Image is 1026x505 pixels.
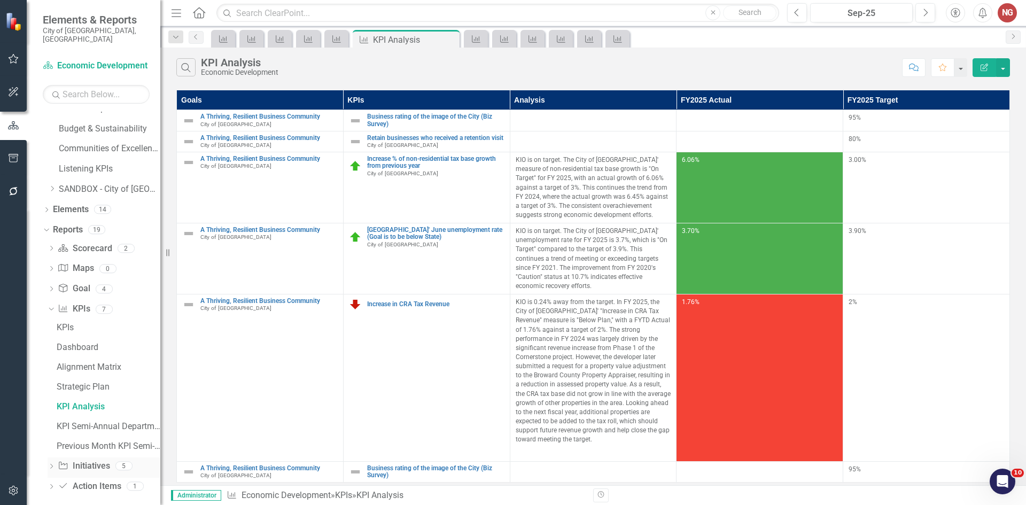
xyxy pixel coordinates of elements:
a: SANDBOX - City of [GEOGRAPHIC_DATA] [59,183,160,196]
span: City of [GEOGRAPHIC_DATA] [200,142,271,148]
img: ClearPoint Strategy [5,12,24,30]
a: Strategic Plan [54,378,160,395]
span: 95% [849,465,861,473]
a: Listening KPIs [59,163,160,175]
button: Search [723,5,776,20]
span: 3.70% [682,227,699,235]
div: 7 [96,305,113,314]
div: KPIs [57,323,160,332]
div: 0 [99,264,116,273]
span: 6.06% [682,156,699,164]
td: Double-Click to Edit [510,110,677,131]
span: 3.90% [849,227,866,235]
a: KPIs [54,319,160,336]
td: Double-Click to Edit [510,461,677,482]
div: 5 [115,462,133,471]
span: City of [GEOGRAPHIC_DATA] [200,121,271,127]
a: Goal [58,283,90,295]
td: Double-Click to Edit Right Click for Context Menu [177,223,344,294]
td: Double-Click to Edit Right Click for Context Menu [343,461,510,482]
a: KPI Semi-Annual Department Report [54,418,160,435]
td: Double-Click to Edit Right Click for Context Menu [343,110,510,131]
span: Elements & Reports [43,13,150,26]
td: Double-Click to Edit Right Click for Context Menu [177,110,344,131]
span: 10 [1012,469,1024,477]
div: 2 [118,244,135,253]
div: 19 [88,226,105,235]
div: Previous Month KPI Semi-Annual Department Report [57,441,160,451]
div: Alignment Matrix [57,362,160,372]
td: Double-Click to Edit Right Click for Context Menu [177,131,344,152]
span: Administrator [171,490,221,501]
span: 1.76% [682,298,699,306]
div: KPI Analysis [57,402,160,411]
div: Strategic Plan [57,382,160,392]
a: A Thriving, Resilient Business Community [200,113,338,120]
td: Double-Click to Edit [510,152,677,223]
a: Economic Development [242,490,331,500]
a: Previous Month KPI Semi-Annual Department Report [54,438,160,455]
span: Search [739,8,761,17]
span: City of [GEOGRAPHIC_DATA] [200,472,271,478]
button: NG [998,3,1017,22]
a: A Thriving, Resilient Business Community [200,156,338,162]
div: Sep-25 [814,7,909,20]
td: Double-Click to Edit [510,294,677,461]
img: Not Defined [182,227,195,240]
a: [GEOGRAPHIC_DATA]' June unemployment rate (Goal is to be below State) [367,227,504,240]
a: Budget & Sustainability [59,123,160,135]
a: KPIs [335,490,352,500]
div: 1 [127,482,144,491]
td: Double-Click to Edit Right Click for Context Menu [343,294,510,461]
span: City of [GEOGRAPHIC_DATA] [200,234,271,240]
td: Double-Click to Edit Right Click for Context Menu [343,223,510,294]
div: KPI Analysis [356,490,403,500]
img: On Target [349,160,362,173]
img: Below Plan [349,298,362,310]
img: Not Defined [182,298,195,311]
a: Initiatives [58,460,110,472]
img: Not Defined [182,465,195,478]
span: City of [GEOGRAPHIC_DATA] [367,242,438,247]
div: KPI Analysis [373,33,457,46]
a: Communities of Excellence [59,143,160,155]
span: 95% [849,114,861,121]
a: Alignment Matrix [54,359,160,376]
td: Double-Click to Edit Right Click for Context Menu [177,152,344,223]
div: » » [227,490,585,502]
a: Dashboard [54,339,160,356]
img: On Target [349,231,362,244]
td: Double-Click to Edit Right Click for Context Menu [343,152,510,223]
span: City of [GEOGRAPHIC_DATA] [200,305,271,311]
div: Dashboard [57,343,160,352]
a: Economic Development [43,60,150,72]
a: Reports [53,224,83,236]
a: Retain businesses who received a retention visit [367,135,504,142]
img: Not Defined [349,465,362,478]
div: 14 [94,205,111,214]
a: Maps [58,262,94,275]
div: 4 [96,284,113,293]
span: City of [GEOGRAPHIC_DATA] [367,170,438,176]
a: KPI Analysis [54,398,160,415]
p: KIO is on target. The City of [GEOGRAPHIC_DATA]' measure of non-residential tax base growth is "O... [516,156,671,220]
td: Double-Click to Edit Right Click for Context Menu [343,131,510,152]
span: City of [GEOGRAPHIC_DATA] [200,163,271,169]
a: Business rating of the image of the City (Biz Survey) [367,465,504,479]
a: KPIs [58,303,90,315]
a: Increase in CRA Tax Revenue [367,301,504,308]
div: Economic Development [201,68,278,76]
td: Double-Click to Edit Right Click for Context Menu [177,461,344,482]
img: Not Defined [182,135,195,148]
a: A Thriving, Resilient Business Community [200,135,338,142]
a: Elements [53,204,89,216]
td: Double-Click to Edit [510,131,677,152]
span: 3.00% [849,156,866,164]
img: Not Defined [182,156,195,169]
a: Business rating of the image of the City (Biz Survey) [367,113,504,127]
iframe: Intercom live chat [990,469,1015,494]
td: Double-Click to Edit Right Click for Context Menu [177,294,344,461]
div: KPI Analysis [201,57,278,68]
input: Search Below... [43,85,150,104]
div: KPI Semi-Annual Department Report [57,422,160,431]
